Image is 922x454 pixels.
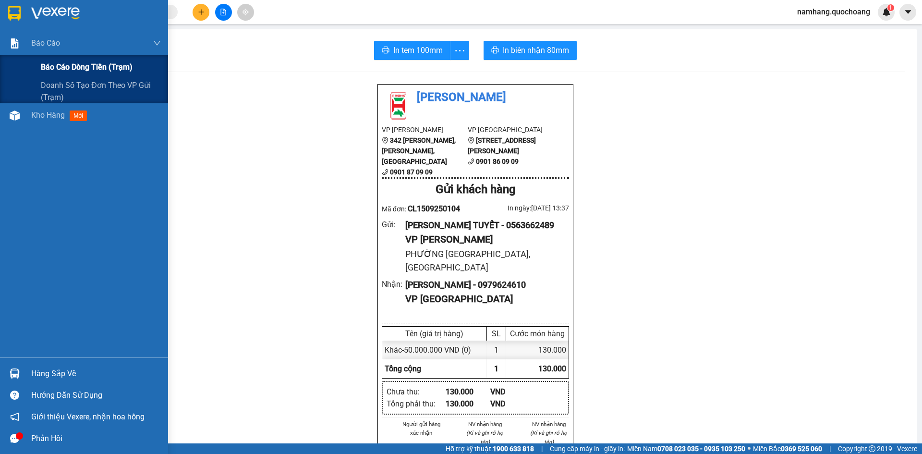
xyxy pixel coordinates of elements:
[215,4,232,21] button: file-add
[374,41,450,60] button: printerIn tem 100mm
[904,8,912,16] span: caret-down
[405,232,561,247] div: VP [PERSON_NAME]
[475,203,569,213] div: In ngày: [DATE] 13:37
[31,367,161,381] div: Hàng sắp về
[31,388,161,403] div: Hướng dẫn sử dụng
[789,6,878,18] span: namhang.quochoang
[781,445,822,453] strong: 0369 525 060
[382,169,388,175] span: phone
[450,41,469,60] button: more
[5,41,66,51] li: VP [PERSON_NAME]
[382,136,456,165] b: 342 [PERSON_NAME], [PERSON_NAME], [GEOGRAPHIC_DATA]
[405,278,561,292] div: [PERSON_NAME] - 0979624610
[450,45,469,57] span: more
[382,46,389,55] span: printer
[468,136,536,155] b: [STREET_ADDRESS][PERSON_NAME]
[405,247,561,275] div: PHƯỜNG [GEOGRAPHIC_DATA], [GEOGRAPHIC_DATA]
[31,411,145,423] span: Giới thiệu Vexere, nhận hoa hồng
[385,364,421,373] span: Tổng cộng
[468,137,474,144] span: environment
[10,38,20,49] img: solution-icon
[446,398,490,410] div: 130.000
[382,124,468,135] li: VP [PERSON_NAME]
[393,44,443,56] span: In tem 100mm
[887,4,894,11] sup: 1
[405,219,561,232] div: [PERSON_NAME] TUYẾT - 0563662489
[31,37,60,49] span: Báo cáo
[490,386,535,398] div: VND
[882,8,891,16] img: icon-new-feature
[468,124,554,135] li: VP [GEOGRAPHIC_DATA]
[528,420,569,429] li: NV nhận hàng
[466,429,503,445] i: (Kí và ghi rõ họ tên)
[220,9,227,15] span: file-add
[484,41,577,60] button: printerIn biên nhận 80mm
[237,4,254,21] button: aim
[538,364,566,373] span: 130.000
[385,329,484,338] div: Tên (giá trị hàng)
[242,9,249,15] span: aim
[490,398,535,410] div: VND
[487,341,506,359] div: 1
[627,443,745,454] span: Miền Nam
[387,386,446,398] div: Chưa thu :
[408,204,460,213] span: CL1509250104
[382,137,388,144] span: environment
[550,443,625,454] span: Cung cấp máy in - giấy in:
[494,364,498,373] span: 1
[382,88,569,107] li: [PERSON_NAME]
[530,429,567,445] i: (Kí và ghi rõ họ tên)
[476,158,519,165] b: 0901 86 09 09
[198,9,205,15] span: plus
[382,181,569,199] div: Gửi khách hàng
[382,219,405,231] div: Gửi :
[8,6,21,21] img: logo-vxr
[382,203,475,215] div: Mã đơn:
[465,420,506,429] li: NV nhận hàng
[10,368,20,379] img: warehouse-icon
[493,445,534,453] strong: 1900 633 818
[657,445,745,453] strong: 0708 023 035 - 0935 103 250
[193,4,209,21] button: plus
[5,53,12,60] span: environment
[829,443,831,454] span: |
[5,5,38,38] img: logo.jpg
[10,434,19,443] span: message
[753,443,822,454] span: Miền Bắc
[10,412,19,421] span: notification
[503,44,569,56] span: In biên nhận 80mm
[401,420,442,437] li: Người gửi hàng xác nhận
[382,278,405,290] div: Nhận :
[446,386,490,398] div: 130.000
[31,431,161,446] div: Phản hồi
[66,41,128,73] li: VP [GEOGRAPHIC_DATA]
[748,447,751,451] span: ⚪️
[41,61,133,73] span: Báo cáo dòng tiền (trạm)
[31,110,65,120] span: Kho hàng
[899,4,916,21] button: caret-down
[405,292,561,307] div: VP [GEOGRAPHIC_DATA]
[41,79,161,103] span: Doanh số tạo đơn theo VP gửi (trạm)
[491,46,499,55] span: printer
[10,110,20,121] img: warehouse-icon
[387,398,446,410] div: Tổng phải thu :
[10,391,19,400] span: question-circle
[506,341,569,359] div: 130.000
[382,88,415,122] img: logo.jpg
[385,345,471,355] span: Khác - 50.000.000 VND (0)
[390,168,433,176] b: 0901 87 09 09
[153,39,161,47] span: down
[509,329,566,338] div: Cước món hàng
[489,329,503,338] div: SL
[889,4,892,11] span: 1
[468,158,474,165] span: phone
[446,443,534,454] span: Hỗ trợ kỹ thuật:
[869,445,875,452] span: copyright
[5,5,139,23] li: [PERSON_NAME]
[70,110,87,121] span: mới
[541,443,543,454] span: |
